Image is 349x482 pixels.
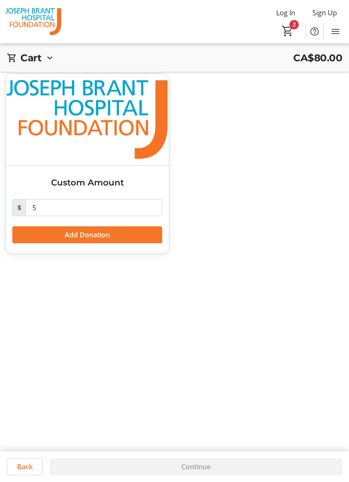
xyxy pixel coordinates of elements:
[26,199,162,216] input: Donation Amount
[65,230,110,240] span: Add Donation
[306,23,323,40] button: Help
[312,8,337,18] span: Sign Up
[276,8,295,18] span: Log In
[269,6,302,20] button: Log In
[327,23,344,40] button: Menu
[12,226,162,243] button: Add Donation
[12,176,162,189] h3: Custom Amount
[293,51,342,65] span: CA$80.00
[17,462,33,472] span: Back
[20,51,41,65] h2: Cart
[280,23,295,39] button: Cart
[12,199,26,216] span: $
[306,6,344,20] button: Sign Up
[5,6,62,38] img: The Joseph Brant Hospital Foundation's Logo
[6,74,169,165] img: Custom Amount
[7,458,43,475] button: Back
